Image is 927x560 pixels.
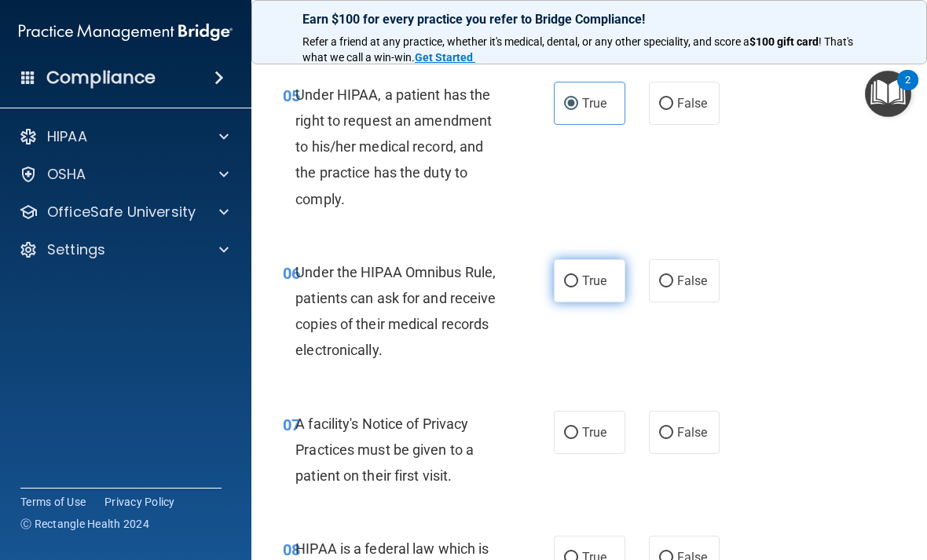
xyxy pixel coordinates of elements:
[295,415,474,484] span: A facility's Notice of Privacy Practices must be given to a patient on their first visit.
[415,51,473,64] strong: Get Started
[19,203,229,221] a: OfficeSafe University
[20,516,149,532] span: Ⓒ Rectangle Health 2024
[582,273,606,288] span: True
[283,540,300,559] span: 08
[865,71,911,117] button: Open Resource Center, 2 new notifications
[47,240,105,259] p: Settings
[302,12,876,27] p: Earn $100 for every practice you refer to Bridge Compliance!
[564,427,578,439] input: True
[47,165,86,184] p: OSHA
[47,127,87,146] p: HIPAA
[47,203,196,221] p: OfficeSafe University
[659,276,673,287] input: False
[677,425,708,440] span: False
[582,96,606,111] span: True
[46,67,156,89] h4: Compliance
[564,98,578,110] input: True
[283,415,300,434] span: 07
[19,16,233,48] img: PMB logo
[677,96,708,111] span: False
[283,264,300,283] span: 06
[564,276,578,287] input: True
[582,425,606,440] span: True
[295,264,496,359] span: Under the HIPAA Omnibus Rule, patients can ask for and receive copies of their medical records el...
[295,86,492,207] span: Under HIPAA, a patient has the right to request an amendment to his/her medical record, and the p...
[20,494,86,510] a: Terms of Use
[415,51,475,64] a: Get Started
[302,35,856,64] span: ! That's what we call a win-win.
[659,427,673,439] input: False
[905,80,911,101] div: 2
[659,98,673,110] input: False
[19,127,229,146] a: HIPAA
[19,165,229,184] a: OSHA
[19,240,229,259] a: Settings
[104,494,175,510] a: Privacy Policy
[749,35,819,48] strong: $100 gift card
[677,273,708,288] span: False
[302,35,749,48] span: Refer a friend at any practice, whether it's medical, dental, or any other speciality, and score a
[283,86,300,105] span: 05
